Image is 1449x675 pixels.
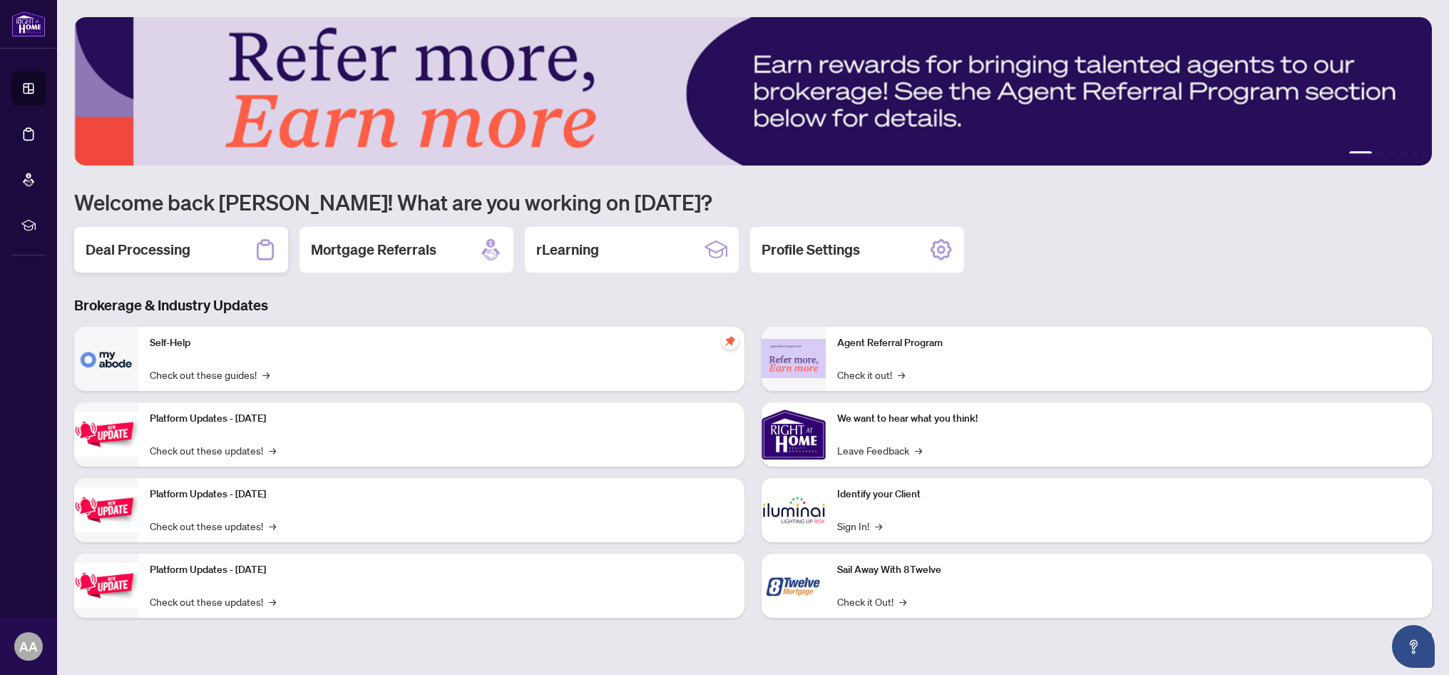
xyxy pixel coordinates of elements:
[19,636,38,656] span: AA
[837,411,1420,427] p: We want to hear what you think!
[762,240,860,260] h2: Profile Settings
[150,518,276,534] a: Check out these updates!→
[74,17,1432,166] img: Slide 0
[762,402,826,467] img: We want to hear what you think!
[762,554,826,618] img: Sail Away With 8Twelve
[1349,151,1372,157] button: 1
[1392,625,1435,668] button: Open asap
[915,442,922,458] span: →
[898,367,905,382] span: →
[837,487,1420,502] p: Identify your Client
[722,333,739,350] span: pushpin
[269,594,276,609] span: →
[536,240,599,260] h2: rLearning
[837,335,1420,351] p: Agent Referral Program
[762,478,826,542] img: Identify your Client
[150,594,276,609] a: Check out these updates!→
[74,563,138,608] img: Platform Updates - June 23, 2025
[74,412,138,457] img: Platform Updates - July 21, 2025
[899,594,906,609] span: →
[150,562,733,578] p: Platform Updates - [DATE]
[150,442,276,458] a: Check out these updates!→
[1389,151,1395,157] button: 3
[837,367,905,382] a: Check it out!→
[837,442,922,458] a: Leave Feedback→
[269,442,276,458] span: →
[11,11,46,37] img: logo
[1378,151,1383,157] button: 2
[762,339,826,378] img: Agent Referral Program
[837,518,882,534] a: Sign In!→
[1401,151,1406,157] button: 4
[311,240,436,260] h2: Mortgage Referrals
[269,518,276,534] span: →
[86,240,190,260] h2: Deal Processing
[150,335,733,351] p: Self-Help
[74,327,138,391] img: Self-Help
[875,518,882,534] span: →
[837,562,1420,578] p: Sail Away With 8Twelve
[1412,151,1418,157] button: 5
[74,295,1432,315] h3: Brokerage & Industry Updates
[150,487,733,502] p: Platform Updates - [DATE]
[150,367,270,382] a: Check out these guides!→
[150,411,733,427] p: Platform Updates - [DATE]
[837,594,906,609] a: Check it Out!→
[262,367,270,382] span: →
[74,188,1432,215] h1: Welcome back [PERSON_NAME]! What are you working on [DATE]?
[74,487,138,532] img: Platform Updates - July 8, 2025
